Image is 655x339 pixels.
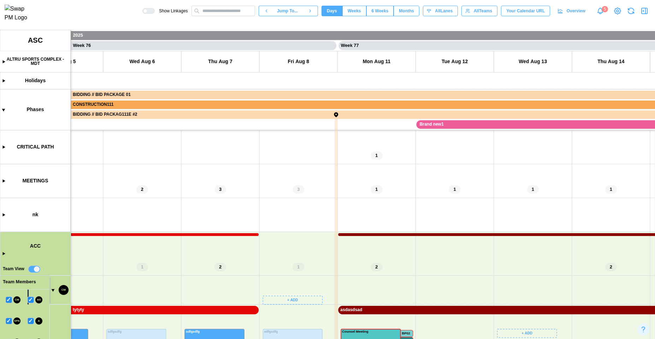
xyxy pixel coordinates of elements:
span: All Lanes [435,6,453,16]
button: Your Calendar URL [501,6,550,16]
span: Show Linkages [155,8,188,14]
button: AllLanes [423,6,458,16]
span: All Teams [474,6,492,16]
button: Refresh Grid [626,6,636,16]
span: Jump To... [277,6,298,16]
button: Open Drawer [639,6,649,16]
button: 6 Weeks [366,6,394,16]
button: AllTeams [461,6,497,16]
a: View Project [613,6,622,16]
div: 5 [602,6,608,12]
span: 6 Weeks [372,6,389,16]
button: Days [321,6,342,16]
span: Overview [567,6,585,16]
span: Days [327,6,337,16]
button: Months [394,6,419,16]
span: Months [399,6,414,16]
img: Swap PM Logo [5,5,33,22]
span: Weeks [348,6,361,16]
span: Your Calendar URL [506,6,545,16]
a: Notifications [594,5,606,17]
button: Weeks [342,6,366,16]
button: Jump To... [274,6,303,16]
a: Overview [554,6,591,16]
